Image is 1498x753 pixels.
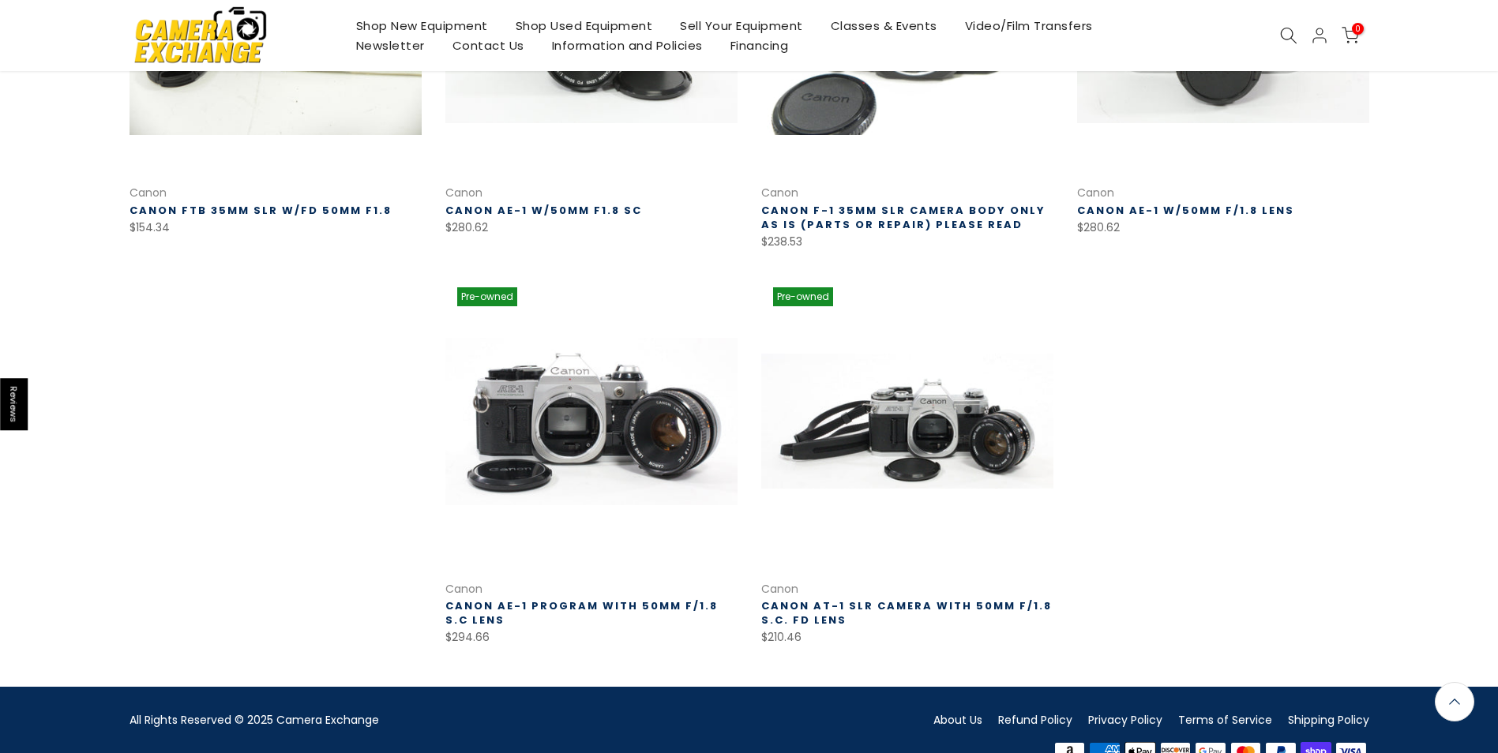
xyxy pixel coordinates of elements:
[342,16,501,36] a: Shop New Equipment
[445,185,482,200] a: Canon
[445,203,642,218] a: Canon AE-1 w/50mm F1.8 SC
[1288,712,1369,728] a: Shipping Policy
[445,581,482,597] a: Canon
[130,710,738,730] div: All Rights Reserved © 2025 Camera Exchange
[130,185,167,200] a: Canon
[761,232,1053,252] div: $238.53
[761,185,798,200] a: Canon
[538,36,716,55] a: Information and Policies
[445,218,738,238] div: $280.62
[1077,203,1294,218] a: Canon AE-1 w/50mm F/1.8 Lens
[501,16,666,36] a: Shop Used Equipment
[761,627,1053,647] div: $210.46
[445,598,718,627] a: Canon AE-1 Program with 50mm f/1.8 S.C Lens
[130,218,422,238] div: $154.34
[342,36,438,55] a: Newsletter
[998,712,1072,728] a: Refund Policy
[1077,185,1114,200] a: Canon
[716,36,802,55] a: Financing
[933,712,982,728] a: About Us
[1352,23,1364,35] span: 0
[445,627,738,647] div: $294.66
[817,16,951,36] a: Classes & Events
[761,203,1046,232] a: Canon F-1 35mm SLR Camera Body Only AS IS (parts or repair) Please Read
[1088,712,1162,728] a: Privacy Policy
[951,16,1106,36] a: Video/Film Transfers
[130,203,392,218] a: Canon FTb 35mm SLR w/FD 50mm f1.8
[1178,712,1272,728] a: Terms of Service
[1077,218,1369,238] div: $280.62
[1342,27,1359,44] a: 0
[761,598,1052,627] a: Canon AT-1 SLR Camera with 50mm f/1.8 S.C. FD Lens
[761,581,798,597] a: Canon
[666,16,817,36] a: Sell Your Equipment
[438,36,538,55] a: Contact Us
[1435,682,1474,721] a: Back to the top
